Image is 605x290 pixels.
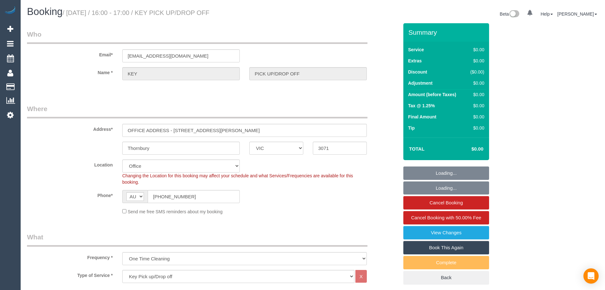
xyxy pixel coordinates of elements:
img: Automaid Logo [4,6,17,15]
label: Type of Service * [22,270,118,279]
div: ($0.00) [467,69,484,75]
label: Extras [408,58,422,64]
div: $0.00 [467,114,484,120]
span: Booking [27,6,63,17]
a: Book This Again [403,241,489,254]
input: Phone* [148,190,240,203]
strong: Total [409,146,425,152]
label: Name * [22,67,118,76]
h3: Summary [408,29,486,36]
label: Tax @ 1.25% [408,103,435,109]
label: Adjustment [408,80,433,86]
label: Email* [22,49,118,58]
a: Cancel Booking [403,196,489,209]
label: Final Amount [408,114,436,120]
a: Help [541,11,553,17]
div: $0.00 [467,91,484,98]
label: Address* [22,124,118,132]
label: Location [22,159,118,168]
div: $0.00 [467,46,484,53]
a: Cancel Booking with 50.00% Fee [403,211,489,224]
img: New interface [509,10,519,18]
a: Back [403,271,489,284]
small: / [DATE] / 16:00 - 17:00 / KEY PICK UP/DROP OFF [63,9,209,16]
input: Last Name* [249,67,367,80]
input: Suburb* [122,142,240,155]
input: First Name* [122,67,240,80]
a: View Changes [403,226,489,239]
span: Changing the Location for this booking may affect your schedule and what Services/Frequencies are... [122,173,353,185]
div: $0.00 [467,80,484,86]
label: Service [408,46,424,53]
legend: What [27,232,367,247]
input: Email* [122,49,240,62]
a: [PERSON_NAME] [557,11,597,17]
legend: Where [27,104,367,118]
legend: Who [27,30,367,44]
div: Open Intercom Messenger [583,268,599,284]
span: Cancel Booking with 50.00% Fee [411,215,481,220]
span: Send me free SMS reminders about my booking [128,209,223,214]
div: $0.00 [467,103,484,109]
div: $0.00 [467,125,484,131]
label: Tip [408,125,415,131]
label: Discount [408,69,427,75]
a: Beta [500,11,520,17]
label: Frequency * [22,252,118,261]
h4: $0.00 [453,146,483,152]
label: Amount (before Taxes) [408,91,456,98]
label: Phone* [22,190,118,199]
div: $0.00 [467,58,484,64]
input: Post Code* [313,142,367,155]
